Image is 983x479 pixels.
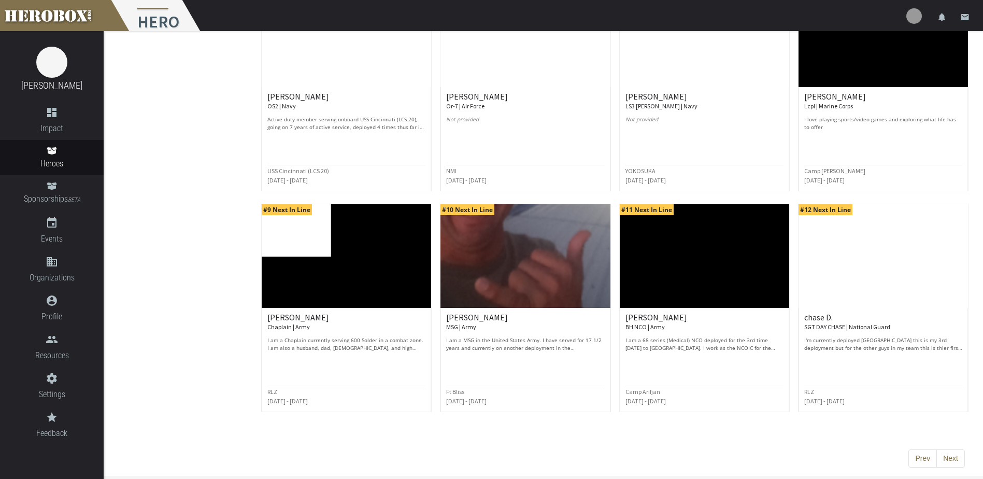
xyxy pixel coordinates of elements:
p: Not provided [625,116,783,131]
p: I am a Chaplain currently serving 600 Solder in a combat zone. I am also a husband, dad, [DEMOGRA... [267,336,425,352]
button: Next [936,449,965,468]
span: #9 Next In Line [262,204,312,215]
small: Camp [PERSON_NAME] [804,167,865,175]
h6: [PERSON_NAME] [625,92,783,110]
small: LS3 [PERSON_NAME] | Navy [625,102,697,110]
p: I love playing sports/video games and exploring what life has to offer [804,116,962,131]
small: [DATE] - [DATE] [625,176,666,184]
small: USS Cincinnati (LCS 20) [267,167,329,175]
p: I'm currently deployed [GEOGRAPHIC_DATA] this is my 3rd deployment but for the other guys in my t... [804,336,962,352]
small: [DATE] - [DATE] [267,397,308,405]
a: #12 Next In Line chase D. SGT DAY CHASE | National Guard I'm currently deployed [GEOGRAPHIC_DATA]... [798,204,968,412]
small: Ft Bliss [446,388,464,396]
small: [DATE] - [DATE] [267,176,308,184]
img: image [36,47,67,78]
small: BETA [68,196,80,203]
small: RLZ [804,388,814,396]
p: Active duty member serving onboard USS Cincinnati (LCS 20), going on 7 years of active service, d... [267,116,425,131]
small: SGT DAY CHASE | National Guard [804,323,890,331]
span: #10 Next In Line [440,204,494,215]
button: Prev [908,449,937,468]
small: OS2 | Navy [267,102,296,110]
small: [DATE] - [DATE] [625,397,666,405]
a: #9 Next In Line [PERSON_NAME] Chaplain | Army I am a Chaplain currently serving 600 Solder in a c... [261,204,432,412]
h6: [PERSON_NAME] [625,313,783,331]
h6: [PERSON_NAME] [267,313,425,331]
h6: [PERSON_NAME] [446,92,604,110]
small: [DATE] - [DATE] [446,176,487,184]
i: notifications [937,12,947,22]
h6: [PERSON_NAME] [804,92,962,110]
small: Lcpl | Marine Corps [804,102,853,110]
small: Chaplain | Army [267,323,310,331]
img: user-image [906,8,922,24]
p: Not provided [446,116,604,131]
small: RLZ [267,388,277,396]
span: #12 Next In Line [799,204,852,215]
h6: chase D. [804,313,962,331]
small: Camp Arifjan [625,388,660,396]
small: [DATE] - [DATE] [804,397,845,405]
small: MSG | Army [446,323,476,331]
small: BH NCO | Army [625,323,665,331]
a: #10 Next In Line [PERSON_NAME] MSG | Army I am a MSG in the United States Army. I have served for... [440,204,610,412]
h6: [PERSON_NAME] [267,92,425,110]
small: Or-7 | Air Force [446,102,485,110]
a: [PERSON_NAME] [21,80,82,91]
p: I am a MSG in the United States Army. I have served for 17 1/2 years and currently on another dep... [446,336,604,352]
small: [DATE] - [DATE] [446,397,487,405]
h6: [PERSON_NAME] [446,313,604,331]
p: I am a 68 series (Medical) NCO deployed for the 3rd time [DATE] to [GEOGRAPHIC_DATA]. I work as t... [625,336,783,352]
small: YOKOSUKA [625,167,656,175]
span: #11 Next In Line [620,204,674,215]
a: #11 Next In Line [PERSON_NAME] BH NCO | Army I am a 68 series (Medical) NCO deployed for the 3rd ... [619,204,790,412]
i: email [960,12,970,22]
small: [DATE] - [DATE] [804,176,845,184]
small: NMI [446,167,457,175]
